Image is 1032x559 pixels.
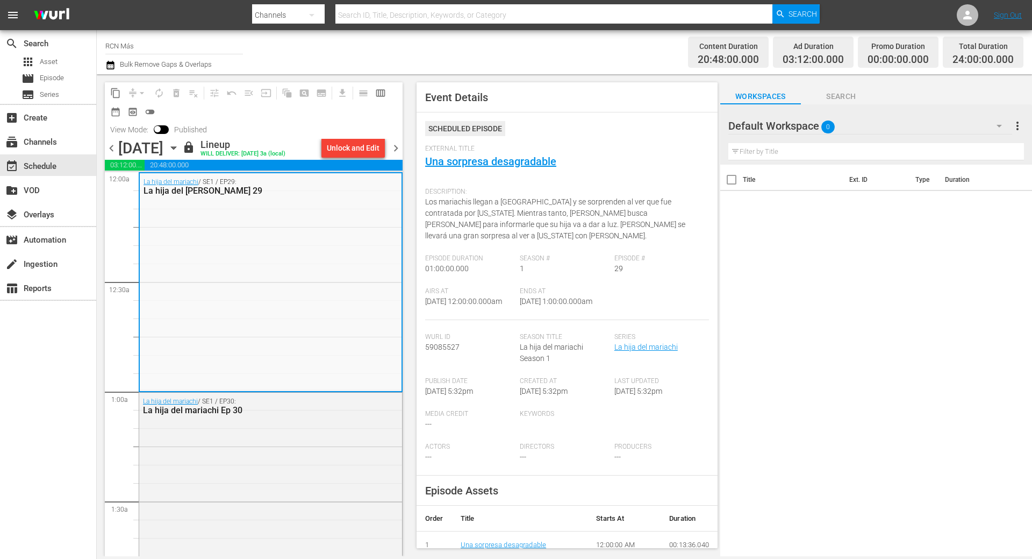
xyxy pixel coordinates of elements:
span: Automation [5,233,18,246]
button: more_vert [1011,113,1024,139]
img: ans4CAIJ8jUAAAAAAAAAAAAAAAAAAAAAAAAgQb4GAAAAAAAAAAAAAAAAAAAAAAAAJMjXAAAAAAAAAAAAAAAAAAAAAAAAgAT5G... [26,3,77,28]
div: Content Duration [698,39,759,54]
span: Season # [520,254,609,263]
span: Wurl Id [425,333,514,342]
th: Ext. ID [843,165,908,195]
span: table_chart [5,282,18,295]
span: [DATE] 12:00:00.000am [425,297,502,306]
div: Unlock and Edit [327,138,379,158]
span: Month Calendar View [107,103,124,121]
th: Order [417,506,452,532]
span: 03:12:00.000 [783,54,844,66]
div: La hija del mariachi Ep 30 [143,405,346,415]
div: Default Workspace [728,111,1012,141]
span: Created At [520,377,609,386]
td: 12:00:00 AM [587,531,661,559]
span: Series [614,333,704,342]
span: View Mode: [105,125,154,134]
span: preview_outlined [127,107,138,117]
div: / SE1 / EP29: [144,178,345,196]
span: Los mariachis llegan a [GEOGRAPHIC_DATA] y se sorprenden al ver que fue contratada por [US_STATE]... [425,197,685,240]
span: Week Calendar View [372,84,389,102]
span: Create Series Block [313,84,330,102]
span: 1 [520,264,524,273]
span: 20:48:00.000 [145,160,403,171]
span: View Backup [124,103,141,121]
span: Airs At [425,287,514,296]
th: Duration [661,506,718,532]
span: Revert to Primary Episode [223,84,240,102]
span: --- [520,452,526,461]
a: La hija del mariachi [144,178,198,186]
span: Episode # [614,254,704,263]
span: --- [614,452,621,461]
div: Scheduled Episode [425,121,505,136]
span: Update Metadata from Key Asset [257,84,275,102]
span: toggle_off [145,107,155,117]
div: WILL DELIVER: [DATE] 3a (local) [200,151,285,158]
span: Ingestion [5,258,18,271]
span: Schedule [5,160,18,173]
span: 03:12:00.000 [105,160,145,171]
span: Create Search Block [296,84,313,102]
span: External Title [425,145,704,153]
a: Una sorpresa desagradable [461,541,546,549]
span: Fill episodes with ad slates [240,84,257,102]
span: Description: [425,188,704,196]
a: La hija del mariachi [614,343,678,351]
span: 59085527 [425,343,460,351]
a: Sign Out [994,11,1022,19]
th: Type [909,165,938,195]
span: Asset [21,55,34,68]
span: Asset [40,56,58,67]
span: date_range_outlined [110,107,121,117]
div: / SE1 / EP30: [143,398,346,415]
span: Episode [21,72,34,85]
span: --- [425,452,432,461]
span: 24 hours Lineup View is OFF [141,103,159,121]
span: --- [425,420,432,428]
span: Overlays [5,208,18,221]
span: Create [5,111,18,124]
th: Title [743,165,843,195]
span: calendar_view_week_outlined [375,88,386,98]
div: La hija del [PERSON_NAME] 29 [144,186,345,196]
span: 00:00:00.000 [868,54,929,66]
span: 01:00:00.000 [425,264,469,273]
span: Remove Gaps & Overlaps [124,84,150,102]
a: Una sorpresa desagradable [425,155,556,168]
span: 20:48:00.000 [698,54,759,66]
span: Episode Duration [425,254,514,263]
td: 00:13:36.040 [661,531,718,559]
span: 29 [614,264,623,273]
span: [DATE] 1:00:00.000am [520,297,592,306]
span: Channels [5,136,18,148]
th: Starts At [587,506,661,532]
span: more_vert [1011,119,1024,132]
span: menu [6,9,19,22]
span: Series [40,89,59,100]
span: Published [169,125,212,134]
span: chevron_right [389,141,403,155]
span: Episode [40,73,64,83]
td: 1 [417,531,452,559]
span: Episode Assets [425,484,498,497]
span: Copy Lineup [107,84,124,102]
span: chevron_left [105,141,118,155]
span: Actors [425,443,514,451]
span: Ends At [520,287,609,296]
span: Last Updated [614,377,704,386]
a: La hija del mariachi [143,398,198,405]
span: Loop Content [150,84,168,102]
span: Day Calendar View [351,82,372,103]
span: Series [21,88,34,101]
button: Unlock and Edit [321,138,385,158]
span: Select an event to delete [168,84,185,102]
div: Lineup [200,139,285,151]
span: Refresh All Search Blocks [275,82,296,103]
span: Search [789,4,817,24]
span: Customize Events [202,82,223,103]
div: Total Duration [952,39,1014,54]
span: Bulk Remove Gaps & Overlaps [118,60,212,68]
span: Keywords [520,410,609,419]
